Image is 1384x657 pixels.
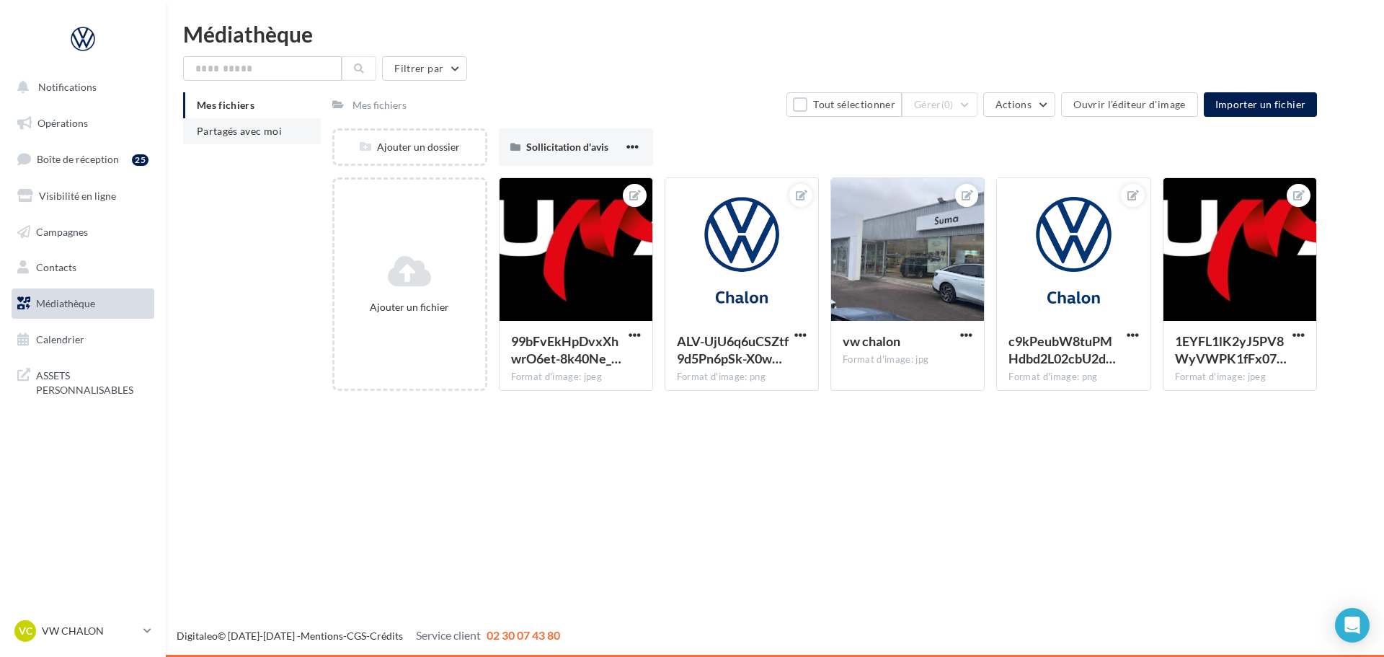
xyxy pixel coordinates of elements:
div: Format d'image: png [677,371,807,384]
a: Digitaleo [177,630,218,642]
a: Boîte de réception25 [9,144,157,175]
a: Calendrier [9,325,157,355]
span: Visibilité en ligne [39,190,116,202]
div: 25 [132,154,148,166]
div: Ajouter un dossier [334,140,484,154]
span: Sollicitation d'avis [526,141,608,153]
a: Visibilité en ligne [9,181,157,211]
div: Mes fichiers [352,98,407,113]
span: VC [19,624,32,638]
div: Format d'image: jpeg [1175,371,1305,384]
span: Service client [416,628,481,642]
span: 99bFvEkHpDvxXhwrO6et-8k40Ne_Z-bcbm-QFv91Fm-giQuoe0XtuxUE7MPETYVeaz5NaTsERWxCrP-p-Q=s0 [511,333,621,366]
span: ASSETS PERSONNALISABLES [36,366,148,397]
span: Mes fichiers [197,99,254,111]
a: Crédits [370,630,403,642]
p: VW CHALON [42,624,138,638]
span: Actions [995,98,1032,110]
span: ALV-UjU6q6uCSZtf9d5Pn6pSk-X0wtOhVwut3u6hmuh2wcx42vessgYI [677,333,789,366]
button: Notifications [9,72,151,102]
span: © [DATE]-[DATE] - - - [177,630,560,642]
span: Calendrier [36,333,84,345]
div: Ajouter un fichier [340,300,479,314]
span: Opérations [37,117,88,129]
span: Médiathèque [36,297,95,309]
a: Contacts [9,252,157,283]
a: Médiathèque [9,288,157,319]
span: Boîte de réception [37,153,119,165]
div: Format d'image: jpg [843,353,972,366]
span: 1EYFL1lK2yJ5PV8WyVWPK1fFx07KsogsyYBO0xUXMwEq8s8ucpDfkrmfiaDgJNdjFqv3k10Vbcz03Xuc7A=s0 [1175,333,1287,366]
a: VC VW CHALON [12,617,154,645]
a: CGS [347,630,366,642]
a: Opérations [9,108,157,138]
a: Campagnes [9,217,157,247]
div: Format d'image: png [1008,371,1138,384]
a: Mentions [301,630,343,642]
div: Format d'image: jpeg [511,371,641,384]
span: 02 30 07 43 80 [487,628,560,642]
a: ASSETS PERSONNALISABLES [9,360,157,402]
div: Open Intercom Messenger [1335,608,1370,643]
span: Campagnes [36,225,88,237]
span: Partagés avec moi [197,125,282,137]
span: vw chalon [843,333,900,349]
span: (0) [941,99,954,110]
span: Contacts [36,261,76,273]
span: Notifications [38,81,97,93]
button: Actions [983,92,1055,117]
button: Tout sélectionner [786,92,902,117]
span: c9kPeubW8tuPMHdbd2L02cbU2d8hmiJgFh9ew43NLDmKkV8nbBwHQi8hbUGX6SjbfpLmNAa570RrSkV0oQ=s0 [1008,333,1116,366]
button: Filtrer par [382,56,467,81]
button: Ouvrir l'éditeur d'image [1061,92,1197,117]
button: Gérer(0) [902,92,977,117]
div: Médiathèque [183,23,1367,45]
